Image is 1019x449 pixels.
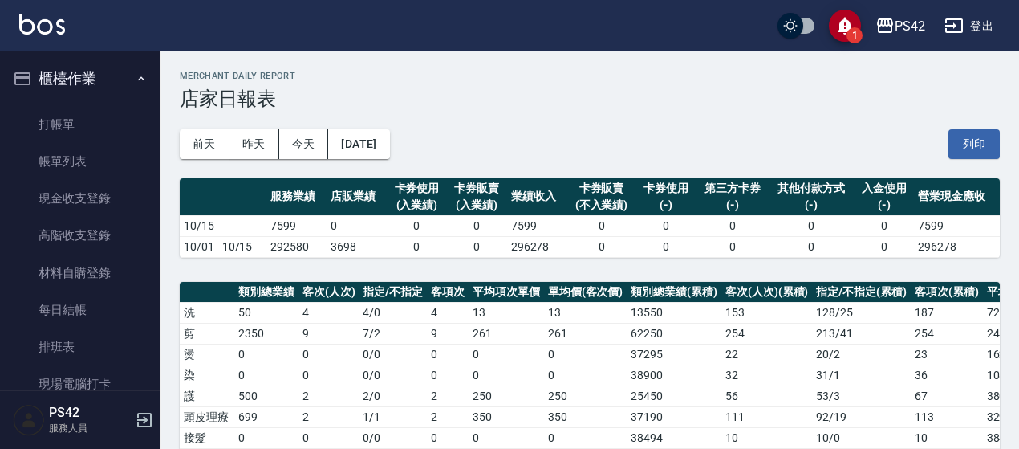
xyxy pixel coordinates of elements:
td: 9 [427,323,469,344]
td: 0 [636,215,696,236]
td: 0 [769,215,855,236]
td: 0 [298,427,359,448]
td: 37295 [627,344,721,365]
td: 0 [427,344,469,365]
a: 高階收支登錄 [6,217,154,254]
div: 卡券販賣 [451,180,503,197]
td: 254 [721,323,813,344]
td: 261 [544,323,627,344]
th: 客次(人次)(累積) [721,282,813,303]
button: PS42 [869,10,932,43]
td: 7 / 2 [359,323,427,344]
td: 37190 [627,406,721,427]
td: 0 [387,215,447,236]
a: 打帳單 [6,106,154,143]
td: 3698 [327,236,387,257]
p: 服務人員 [49,421,131,435]
td: 50 [234,302,298,323]
td: 213 / 41 [812,323,911,344]
td: 0 / 0 [359,427,427,448]
td: 護 [180,386,234,406]
button: save [829,10,861,42]
td: 111 [721,406,813,427]
td: 296278 [507,236,567,257]
td: 0 [566,215,635,236]
a: 帳單列表 [6,143,154,180]
div: 卡券使用 [391,180,443,197]
td: 187 [911,302,983,323]
td: 9 [298,323,359,344]
h5: PS42 [49,405,131,421]
td: 350 [469,406,544,427]
td: 10/15 [180,215,266,236]
div: (-) [859,197,911,214]
td: 261 [469,323,544,344]
td: 250 [469,386,544,406]
td: 0 [234,427,298,448]
th: 業績收入 [507,178,567,216]
th: 單均價(客次價) [544,282,627,303]
td: 4 [427,302,469,323]
td: 36 [911,365,983,386]
td: 13 [544,302,627,323]
td: 292580 [266,236,327,257]
td: 0 [544,427,627,448]
td: 0 [427,427,469,448]
div: 其他付款方式 [773,180,851,197]
td: 2 [298,386,359,406]
a: 每日結帳 [6,292,154,329]
td: 0 [469,427,544,448]
td: 0 [427,365,469,386]
button: 登出 [938,11,1000,41]
div: (入業績) [391,197,443,214]
button: [DATE] [328,129,389,159]
th: 客項次 [427,282,469,303]
td: 128 / 25 [812,302,911,323]
td: 0 / 0 [359,344,427,365]
a: 材料自購登錄 [6,255,154,292]
div: (-) [700,197,765,214]
th: 營業現金應收 [914,178,1000,216]
td: 254 [911,323,983,344]
td: 頭皮理療 [180,406,234,427]
th: 指定/不指定 [359,282,427,303]
td: 0 [234,365,298,386]
td: 10 [911,427,983,448]
td: 接髮 [180,427,234,448]
td: 2 [298,406,359,427]
td: 7599 [507,215,567,236]
div: (入業績) [451,197,503,214]
td: 0 [327,215,387,236]
th: 平均項次單價 [469,282,544,303]
td: 0 [696,215,769,236]
td: 500 [234,386,298,406]
td: 32 [721,365,813,386]
td: 53 / 3 [812,386,911,406]
th: 服務業績 [266,178,327,216]
td: 296278 [914,236,1000,257]
td: 0 / 0 [359,365,427,386]
td: 2350 [234,323,298,344]
h2: Merchant Daily Report [180,71,1000,81]
div: (-) [773,197,851,214]
td: 0 [387,236,447,257]
td: 7599 [266,215,327,236]
div: 第三方卡券 [700,180,765,197]
button: 列印 [948,129,1000,159]
td: 0 [469,365,544,386]
td: 38494 [627,427,721,448]
div: 卡券販賣 [570,180,631,197]
td: 2 / 0 [359,386,427,406]
td: 0 [544,344,627,365]
td: 燙 [180,344,234,365]
td: 1 / 1 [359,406,427,427]
td: 0 [566,236,635,257]
td: 25450 [627,386,721,406]
td: 0 [855,236,915,257]
td: 67 [911,386,983,406]
td: 4 / 0 [359,302,427,323]
td: 13 [469,302,544,323]
td: 0 [469,344,544,365]
td: 2 [427,406,469,427]
button: 今天 [279,129,329,159]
